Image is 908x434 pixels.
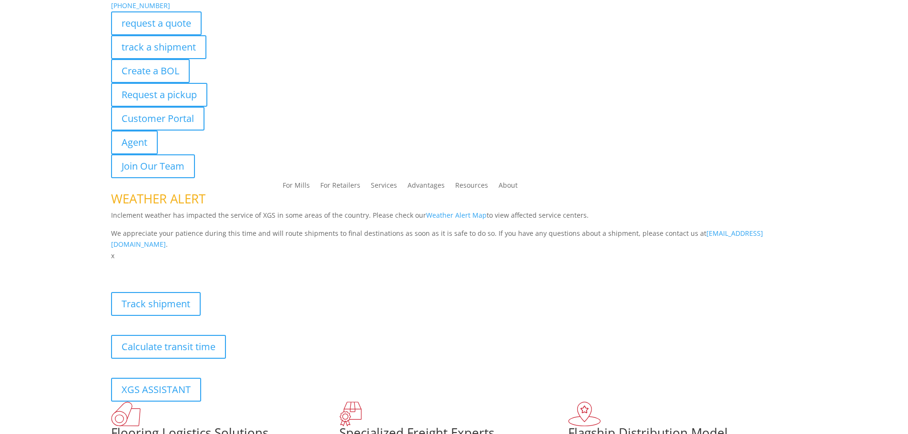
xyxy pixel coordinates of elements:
a: Weather Alert Map [426,211,487,220]
a: Resources [455,182,488,192]
p: We appreciate your patience during this time and will route shipments to final destinations as so... [111,228,797,251]
img: xgs-icon-flagship-distribution-model-red [568,402,601,426]
a: track a shipment [111,35,206,59]
a: Agent [111,131,158,154]
a: About [499,182,518,192]
a: request a quote [111,11,202,35]
p: x [111,250,797,262]
p: Inclement weather has impacted the service of XGS in some areas of the country. Please check our ... [111,210,797,228]
a: Advantages [408,182,445,192]
a: Services [371,182,397,192]
a: XGS ASSISTANT [111,378,201,402]
img: xgs-icon-focused-on-flooring-red [339,402,362,426]
a: For Mills [283,182,310,192]
a: Customer Portal [111,107,204,131]
span: WEATHER ALERT [111,190,205,207]
a: Calculate transit time [111,335,226,359]
a: Request a pickup [111,83,207,107]
b: Visibility, transparency, and control for your entire supply chain. [111,263,324,272]
a: [PHONE_NUMBER] [111,1,170,10]
a: Track shipment [111,292,201,316]
a: Join Our Team [111,154,195,178]
img: xgs-icon-total-supply-chain-intelligence-red [111,402,141,426]
a: For Retailers [320,182,360,192]
a: Create a BOL [111,59,190,83]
